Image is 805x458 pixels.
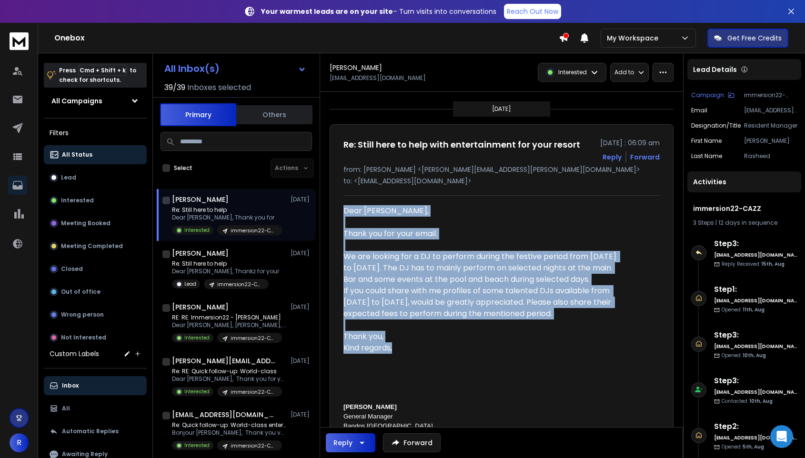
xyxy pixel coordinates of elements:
[61,265,83,273] p: Closed
[714,329,797,341] h6: Step 3 :
[44,191,147,210] button: Interested
[184,227,210,234] p: Interested
[172,314,286,321] p: RE: RE: Immersion22 - [PERSON_NAME]
[333,438,352,448] div: Reply
[722,352,766,359] p: Opened
[61,242,123,250] p: Meeting Completed
[44,214,147,233] button: Meeting Booked
[770,425,793,448] div: Open Intercom Messenger
[330,63,382,72] h1: [PERSON_NAME]
[172,429,286,437] p: Bonjour [PERSON_NAME], Thank you very much
[172,249,229,258] h1: [PERSON_NAME]
[743,443,764,450] span: 5th, Aug
[291,357,312,365] p: [DATE]
[160,103,236,126] button: Primary
[687,171,801,192] div: Activities
[172,206,282,214] p: Re: Still here to help
[231,335,276,342] p: immersion22-CAZZ
[330,74,426,82] p: [EMAIL_ADDRESS][DOMAIN_NAME]
[44,399,147,418] button: All
[744,91,797,99] p: immersion22-CAZZ
[62,428,119,435] p: Automatic Replies
[61,197,94,204] p: Interested
[172,410,277,419] h1: [EMAIL_ADDRESS][DOMAIN_NAME]
[492,105,511,113] p: [DATE]
[61,174,76,181] p: Lead
[744,137,797,145] p: [PERSON_NAME]
[691,91,724,99] p: Campaign
[722,398,773,405] p: Contacted
[558,69,587,76] p: Interested
[744,152,797,160] p: Rasheed
[343,285,622,319] div: If you could share with me profiles of some talented DJs available from [DATE] to [DATE], would b...
[343,403,397,410] b: [PERSON_NAME]
[291,249,312,257] p: [DATE]
[607,33,662,43] p: My Workspace
[743,306,765,313] span: 11th, Aug
[44,328,147,347] button: Not Interested
[44,305,147,324] button: Wrong person
[603,152,622,162] button: Reply
[714,284,797,295] h6: Step 1 :
[44,91,147,110] button: All Campaigns
[231,388,276,396] p: immersion22-CAZZ
[722,260,785,268] p: Reply Received
[630,152,660,162] div: Forward
[10,433,29,452] button: R
[718,219,777,227] span: 12 days in sequence
[291,196,312,203] p: [DATE]
[504,4,561,19] a: Reach Out Now
[261,7,393,16] strong: Your warmest leads are on your site
[51,96,102,106] h1: All Campaigns
[187,82,251,93] h3: Inboxes selected
[343,251,622,285] div: We are looking for a DJ to perform during the festive period from [DATE] to [DATE]. The DJ has to...
[44,422,147,441] button: Automatic Replies
[62,450,108,458] p: Awaiting Reply
[691,107,707,114] p: Email
[714,238,797,249] h6: Step 3 :
[600,138,660,148] p: [DATE] : 06:09 am
[343,205,622,217] div: Dear [PERSON_NAME],
[44,259,147,279] button: Closed
[693,204,795,213] h1: immersion22-CAZZ
[714,421,797,432] h6: Step 2 :
[761,260,785,268] span: 15th, Aug
[172,260,279,268] p: Re: Still here to help
[62,151,92,159] p: All Status
[614,69,634,76] p: Add to
[172,214,282,221] p: Dear [PERSON_NAME], Thank you for
[693,219,714,227] span: 3 Steps
[44,145,147,164] button: All Status
[78,65,127,76] span: Cmd + Shift + k
[164,64,220,73] h1: All Inbox(s)
[61,219,111,227] p: Meeting Booked
[174,164,192,172] label: Select
[172,356,277,366] h1: [PERSON_NAME][EMAIL_ADDRESS][DOMAIN_NAME]
[164,82,185,93] span: 39 / 39
[714,343,797,350] h6: [EMAIL_ADDRESS][DOMAIN_NAME]
[44,126,147,139] h3: Filters
[61,288,101,296] p: Out of office
[172,268,279,275] p: Dear [PERSON_NAME], Thankz for your
[714,251,797,259] h6: [EMAIL_ADDRESS][DOMAIN_NAME]
[172,302,229,312] h1: [PERSON_NAME]
[743,352,766,359] span: 10th, Aug
[10,32,29,50] img: logo
[44,237,147,256] button: Meeting Completed
[707,29,788,48] button: Get Free Credits
[291,303,312,311] p: [DATE]
[714,434,797,441] h6: [EMAIL_ADDRESS][DOMAIN_NAME]
[61,311,104,319] p: Wrong person
[722,306,765,313] p: Opened
[261,7,496,16] p: – Turn visits into conversations
[54,32,559,44] h1: Onebox
[727,33,782,43] p: Get Free Credits
[44,168,147,187] button: Lead
[61,334,106,341] p: Not Interested
[184,280,196,288] p: Lead
[714,297,797,304] h6: [EMAIL_ADDRESS][DOMAIN_NAME]
[291,411,312,418] p: [DATE]
[326,433,375,452] button: Reply
[343,342,622,354] div: Kind regards,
